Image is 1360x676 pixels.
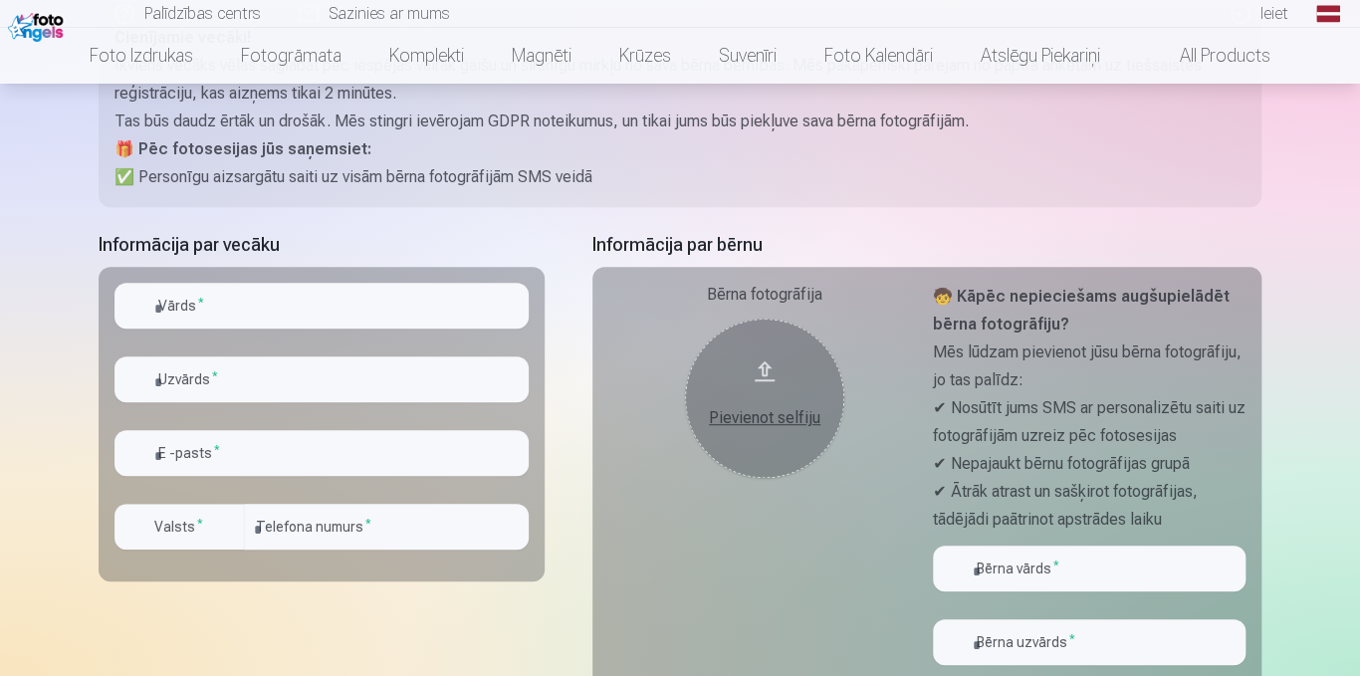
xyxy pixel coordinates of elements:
div: Bērna fotogrāfija [608,283,921,307]
img: /fa1 [8,8,69,42]
button: Valsts* [114,504,244,550]
p: ✔ Ātrāk atrast un sašķirot fotogrāfijas, tādējādi paātrinot apstrādes laiku [933,478,1246,534]
label: Valsts [146,517,211,537]
a: Atslēgu piekariņi [957,28,1124,84]
strong: 🎁 Pēc fotosesijas jūs saņemsiet: [114,139,371,158]
p: Tas būs daudz ērtāk un drošāk. Mēs stingri ievērojam GDPR noteikumus, un tikai jums būs piekļuve ... [114,108,1246,135]
a: Foto izdrukas [66,28,217,84]
h5: Informācija par bērnu [592,231,1261,259]
h5: Informācija par vecāku [99,231,545,259]
p: ✔ Nosūtīt jums SMS ar personalizētu saiti uz fotogrāfijām uzreiz pēc fotosesijas [933,394,1246,450]
a: Magnēti [488,28,595,84]
a: Komplekti [365,28,488,84]
p: Mēs lūdzam pievienot jūsu bērna fotogrāfiju, jo tas palīdz: [933,338,1246,394]
div: Pievienot selfiju [705,406,824,430]
a: Krūzes [595,28,695,84]
p: ✅ Personīgu aizsargātu saiti uz visām bērna fotogrāfijām SMS veidā [114,163,1246,191]
a: Suvenīri [695,28,800,84]
strong: 🧒 Kāpēc nepieciešams augšupielādēt bērna fotogrāfiju? [933,287,1230,334]
a: All products [1124,28,1294,84]
a: Fotogrāmata [217,28,365,84]
button: Pievienot selfiju [685,319,844,478]
a: Foto kalendāri [800,28,957,84]
p: ✔ Nepajaukt bērnu fotogrāfijas grupā [933,450,1246,478]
